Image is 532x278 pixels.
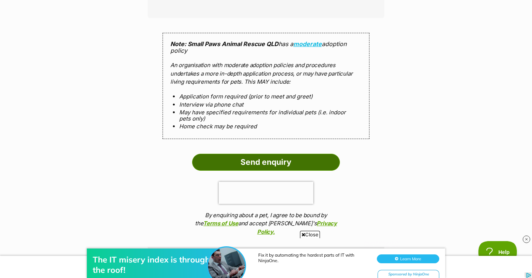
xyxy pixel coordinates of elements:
[257,220,337,235] a: Privacy Policy.
[179,93,353,100] li: Application form required (prior to meet and greet)
[179,123,353,129] li: Home check may be required
[300,231,320,238] span: Close
[203,220,238,227] a: Terms of Use
[208,14,245,51] img: The IT misery index is through the roof!
[93,21,211,41] div: The IT misery index is through the roof!
[179,109,353,122] li: May have specified requirements for individual pets (i.e. indoor pets only)
[170,40,279,48] strong: Note: Small Paws Animal Rescue QLD
[258,18,369,29] div: Fix it by automating the hardest parts of IT with NinjaOne.
[163,33,369,139] div: has a adoption policy
[179,101,353,108] li: Interview via phone chat
[523,236,530,243] img: close_rtb.svg
[219,182,313,204] iframe: reCAPTCHA
[293,40,322,48] a: moderate
[170,61,362,86] p: An organisation with moderate adoption policies and procedures undertakes a more in-depth applica...
[192,211,340,236] p: By enquiring about a pet, I agree to be bound by the and accept [PERSON_NAME]'s
[192,154,340,171] input: Send enquiry
[377,21,439,29] button: Learn More
[378,36,439,45] div: Sponsored by NinjaOne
